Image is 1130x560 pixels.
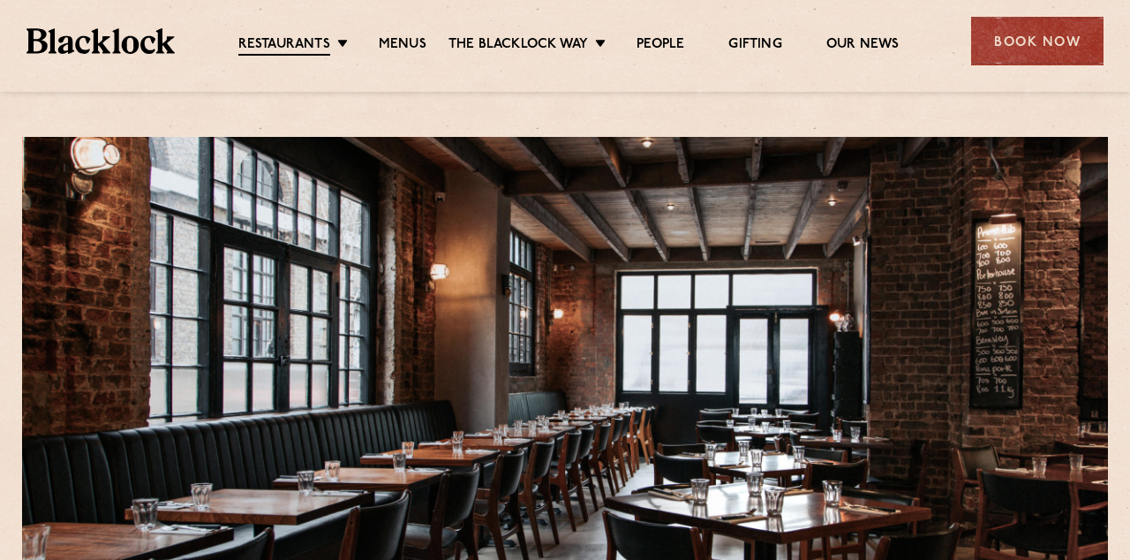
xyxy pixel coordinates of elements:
a: Our News [826,36,900,54]
a: Gifting [728,36,781,54]
img: BL_Textured_Logo-footer-cropped.svg [26,28,175,53]
a: Menus [379,36,426,54]
a: People [637,36,684,54]
a: The Blacklock Way [448,36,588,54]
div: Book Now [971,17,1104,65]
a: Restaurants [238,36,330,56]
